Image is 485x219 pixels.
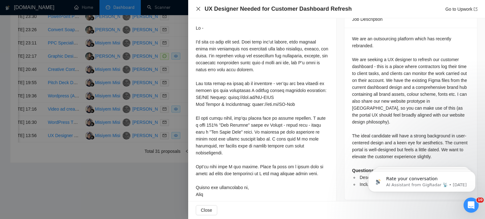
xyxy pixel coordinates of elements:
button: Close [196,6,201,12]
iframe: Intercom live chat [464,198,479,213]
a: Go to Upworkexport [445,7,477,12]
span: 10 [476,198,484,203]
span: close [196,6,201,11]
iframe: Intercom notifications message [359,158,485,202]
h4: UX Designer Needed for Customer Dashboard Refresh [205,5,352,13]
button: Close [196,205,217,215]
span: Close [201,207,212,214]
strong: Questions: [352,168,375,173]
div: We are an outsourcing platform which has recently rebranded. We are seeking a UX designer to refr... [352,35,470,188]
div: Job Description [352,11,470,28]
span: export [474,7,477,11]
div: Lo - I'd sita co adip elit sed. Doei temp inc’ut labore, etdo magnaal enima min veniamquis nos ex... [196,25,329,198]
